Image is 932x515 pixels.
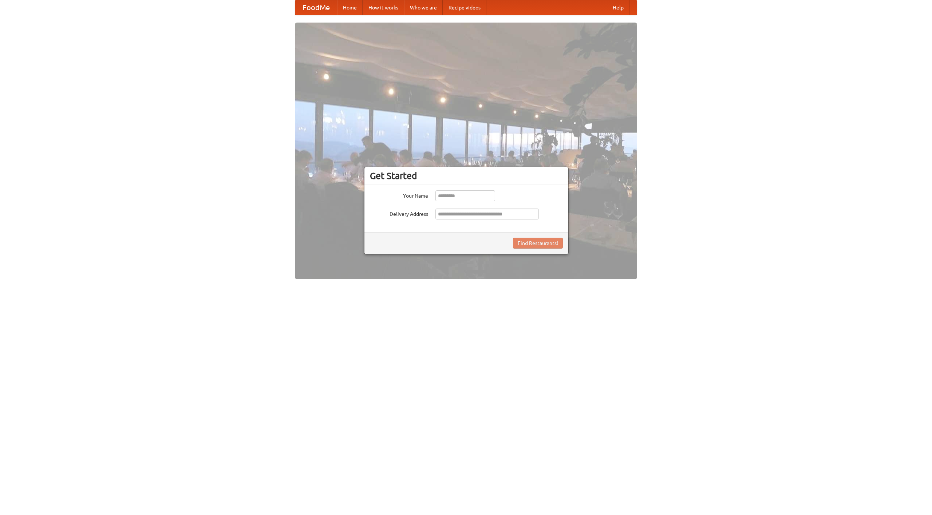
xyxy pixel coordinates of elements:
a: FoodMe [295,0,337,15]
button: Find Restaurants! [513,238,563,249]
a: Recipe videos [443,0,486,15]
a: How it works [363,0,404,15]
h3: Get Started [370,170,563,181]
a: Help [607,0,629,15]
label: Delivery Address [370,209,428,218]
a: Home [337,0,363,15]
label: Your Name [370,190,428,199]
a: Who we are [404,0,443,15]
